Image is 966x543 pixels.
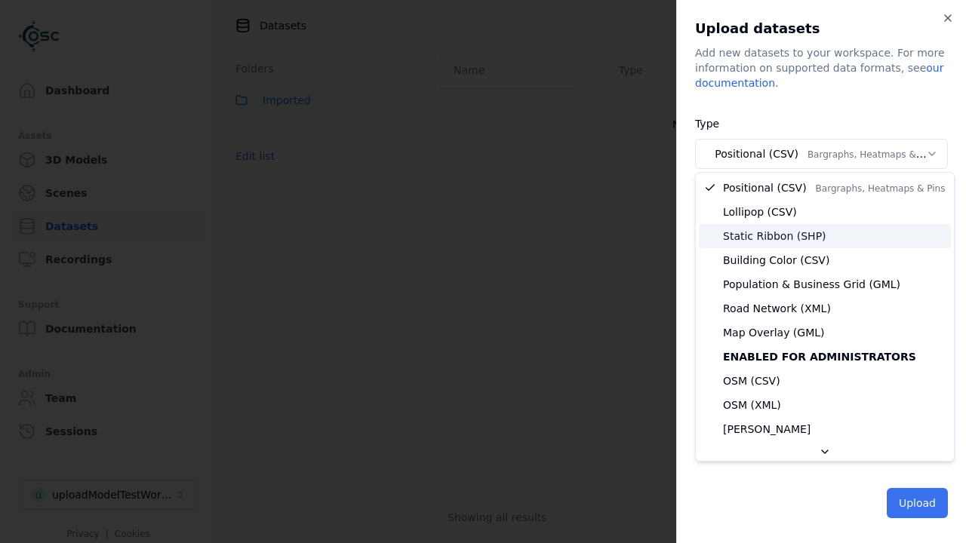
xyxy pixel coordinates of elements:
[723,301,831,316] span: Road Network (XML)
[723,373,780,388] span: OSM (CSV)
[723,325,825,340] span: Map Overlay (GML)
[723,204,797,219] span: Lollipop (CSV)
[723,253,829,268] span: Building Color (CSV)
[723,422,811,437] span: [PERSON_NAME]
[699,345,951,369] div: Enabled for administrators
[723,229,826,244] span: Static Ribbon (SHP)
[723,180,945,195] span: Positional (CSV)
[723,277,900,292] span: Population & Business Grid (GML)
[723,397,781,413] span: OSM (XML)
[816,183,946,194] span: Bargraphs, Heatmaps & Pins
